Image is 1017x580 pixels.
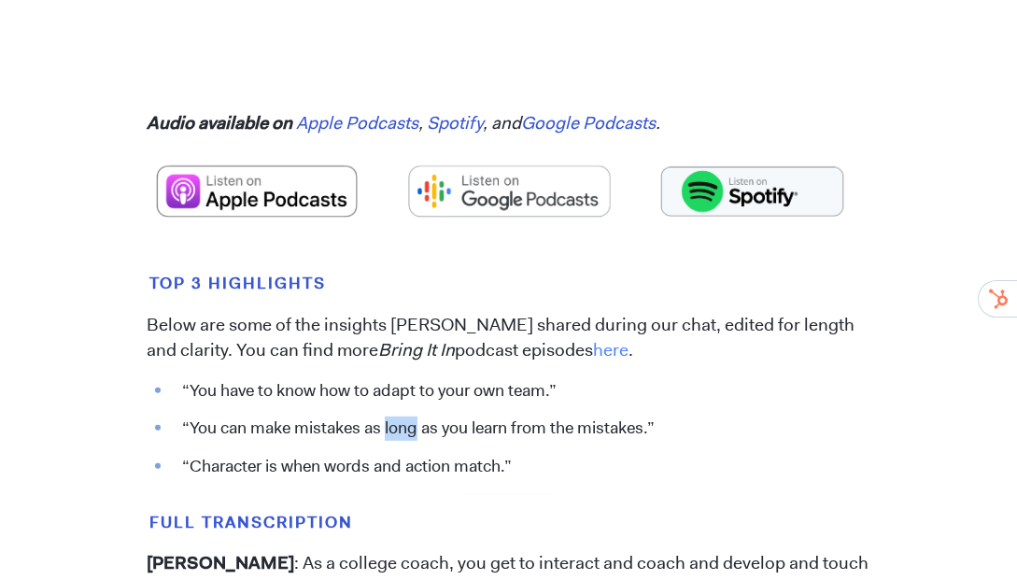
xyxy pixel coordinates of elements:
[296,111,418,134] a: Apple Podcasts
[521,111,656,134] a: Google Podcasts
[418,111,423,134] em: ,
[173,417,870,441] li: “You can make mistakes as long as you learn from the mistakes.”
[378,338,455,361] em: Bring It In
[173,379,870,403] li: “You have to know how to adapt to your own team.”
[147,509,357,536] mark: FULL TRANSCRIPTION
[147,270,330,297] mark: TOP 3 HIGHLIGHTS
[593,338,629,361] a: here
[427,111,483,134] a: Spotify
[147,313,870,363] p: Below are some of the insights [PERSON_NAME] shared during our chat, edited for length and clarit...
[483,111,664,134] em: , and .
[147,111,292,134] em: Audio available on
[173,455,870,479] li: “Character is when words and action match.”
[147,551,294,574] strong: [PERSON_NAME]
